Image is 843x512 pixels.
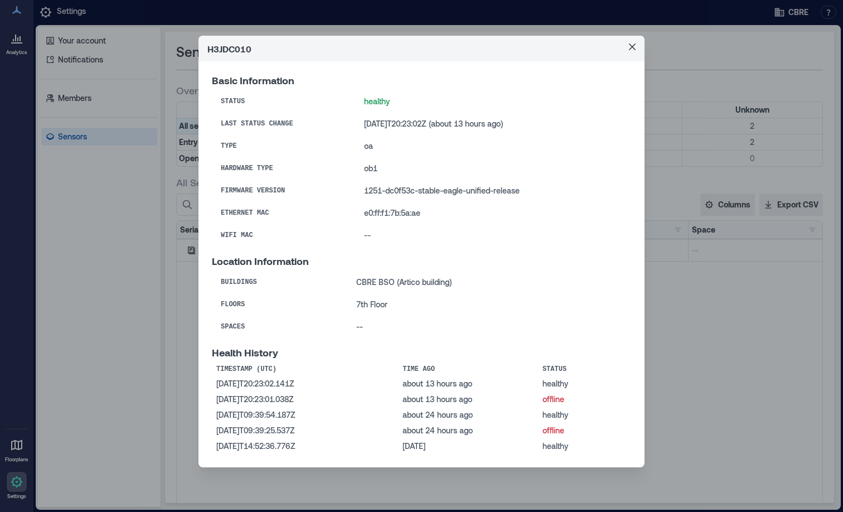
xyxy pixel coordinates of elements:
[398,392,538,407] td: about 13 hours ago
[212,90,355,113] th: Status
[212,75,631,86] p: Basic Information
[355,135,631,157] td: oa
[538,376,631,392] td: healthy
[212,293,347,316] th: Floors
[355,90,631,113] td: healthy
[398,407,538,423] td: about 24 hours ago
[347,316,631,338] td: --
[212,363,398,376] th: Timestamp (UTC)
[212,392,398,407] td: [DATE]T20:23:01.038Z
[212,180,355,202] th: Firmware Version
[538,363,631,376] th: Status
[212,202,355,224] th: Ethernet MAC
[398,438,538,454] td: [DATE]
[398,376,538,392] td: about 13 hours ago
[212,347,631,358] p: Health History
[212,135,355,157] th: Type
[212,423,398,438] td: [DATE]T09:39:25.537Z
[212,255,631,267] p: Location Information
[347,271,631,293] td: CBRE BSO (Artico building)
[398,363,538,376] th: Time Ago
[355,224,631,247] td: --
[212,113,355,135] th: Last Status Change
[538,392,631,407] td: offline
[212,271,347,293] th: Buildings
[212,438,398,454] td: [DATE]T14:52:36.776Z
[355,113,631,135] td: [DATE]T20:23:02Z (about 13 hours ago)
[212,407,398,423] td: [DATE]T09:39:54.187Z
[355,157,631,180] td: ob1
[623,38,641,56] button: Close
[347,293,631,316] td: 7th Floor
[538,407,631,423] td: healthy
[538,438,631,454] td: healthy
[538,423,631,438] td: offline
[355,180,631,202] td: 1251-dc0f53c-stable-eagle-unified-release
[212,376,398,392] td: [DATE]T20:23:02.141Z
[212,157,355,180] th: Hardware Type
[212,224,355,247] th: WiFi MAC
[398,423,538,438] td: about 24 hours ago
[212,316,347,338] th: Spaces
[198,36,645,61] header: H3JDC010
[355,202,631,224] td: e0:ff:f1:7b:5a:ae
